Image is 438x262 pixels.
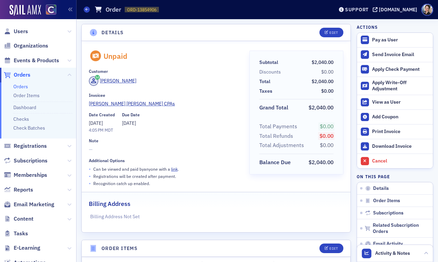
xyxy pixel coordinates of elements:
div: Total Payments [259,122,297,131]
a: Print Invoice [357,124,433,139]
a: Memberships [4,171,47,179]
span: [DATE] [89,120,103,126]
button: Cancel [357,154,433,168]
button: Edit [319,28,343,37]
a: Registrations [4,142,47,150]
div: [DOMAIN_NAME] [379,6,417,13]
a: Organizations [4,42,48,50]
div: Send Invoice Email [372,52,429,58]
span: Registrations [14,142,47,150]
div: Discounts [259,68,281,76]
button: Apply Check Payment [357,62,433,77]
p: Can be viewed and paid by anyone with a . [93,166,179,172]
span: Order Items [373,198,400,204]
span: Events & Products [14,57,59,64]
div: Grand Total [259,104,288,112]
button: Pay as User [357,33,433,47]
div: Note [89,138,98,143]
span: Total [259,78,273,85]
span: MDT [104,127,113,133]
span: $0.00 [319,132,333,139]
span: Tasks [14,230,28,237]
a: Checks [13,116,29,122]
span: Reports [14,186,33,194]
button: Add Coupon [357,109,433,124]
span: Organizations [14,42,48,50]
a: E-Learning [4,244,40,252]
span: Orders [14,71,30,79]
a: Order Items [13,92,40,99]
span: Content [14,215,33,223]
span: $2,040.00 [312,78,333,84]
a: Dashboard [13,104,36,110]
span: Email Activity [373,241,403,247]
div: Subtotal [259,59,278,66]
span: Total Adjustments [259,141,306,149]
span: Related Subscription Orders [373,222,430,234]
a: [PERSON_NAME] [PERSON_NAME] CPAs [89,100,240,107]
span: Email Marketing [14,201,54,208]
div: Customer [89,69,108,74]
span: Subscriptions [14,157,47,165]
h2: Billing Address [89,199,131,208]
a: Download Invoice [357,139,433,154]
time: 4:05 PM [89,127,104,133]
a: Users [4,28,28,35]
span: • [89,180,91,187]
p: Billing Address Not Set [90,213,342,220]
span: • [89,173,91,180]
div: Edit [329,31,338,35]
a: link [171,166,178,172]
a: View Homepage [41,4,56,16]
h4: Details [101,29,124,36]
div: Total Adjustments [259,141,304,149]
span: $0.00 [320,142,333,148]
div: Cancel [372,158,429,164]
span: E-Learning [14,244,40,252]
span: — [89,146,240,153]
div: Balance Due [259,158,291,167]
span: Subscriptions [373,210,403,216]
span: $0.00 [321,69,333,75]
img: SailAMX [10,5,41,16]
span: Balance Due [259,158,293,167]
img: SailAMX [46,4,56,15]
span: Taxes [259,88,275,95]
p: Registrations will be created after payment. [93,173,176,179]
button: [DOMAIN_NAME] [373,7,420,12]
span: [DATE] [122,120,136,126]
span: Grand Total [259,104,291,112]
div: Taxes [259,88,272,95]
button: Send Invoice Email [357,47,433,62]
span: $2,040.00 [309,159,333,166]
span: Users [14,28,28,35]
div: Total [259,78,270,85]
div: Pay as User [372,37,429,43]
a: Orders [4,71,30,79]
span: Details [373,185,389,192]
span: $2,040.00 [309,104,333,111]
button: Apply Write-Off Adjustment [357,77,433,95]
div: Unpaid [104,52,127,61]
div: Apply Check Payment [372,66,429,73]
a: Email Marketing [4,201,54,208]
span: Total Refunds [259,132,296,140]
a: Tasks [4,230,28,237]
div: Add Coupon [372,114,429,120]
a: Content [4,215,33,223]
span: Discounts [259,68,283,76]
span: Watson Coon Ryan CPAs [89,100,175,107]
div: Date Created [89,112,115,117]
span: Profile [421,4,433,16]
a: Subscriptions [4,157,47,165]
div: [PERSON_NAME] [100,77,136,84]
h4: On this page [357,173,433,180]
span: $2,040.00 [312,59,333,65]
div: Support [345,6,369,13]
div: Apply Write-Off Adjustment [372,80,429,92]
a: Check Batches [13,125,45,131]
div: Due Date [122,112,140,117]
span: $0.00 [320,123,333,130]
span: $0.00 [321,88,333,94]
